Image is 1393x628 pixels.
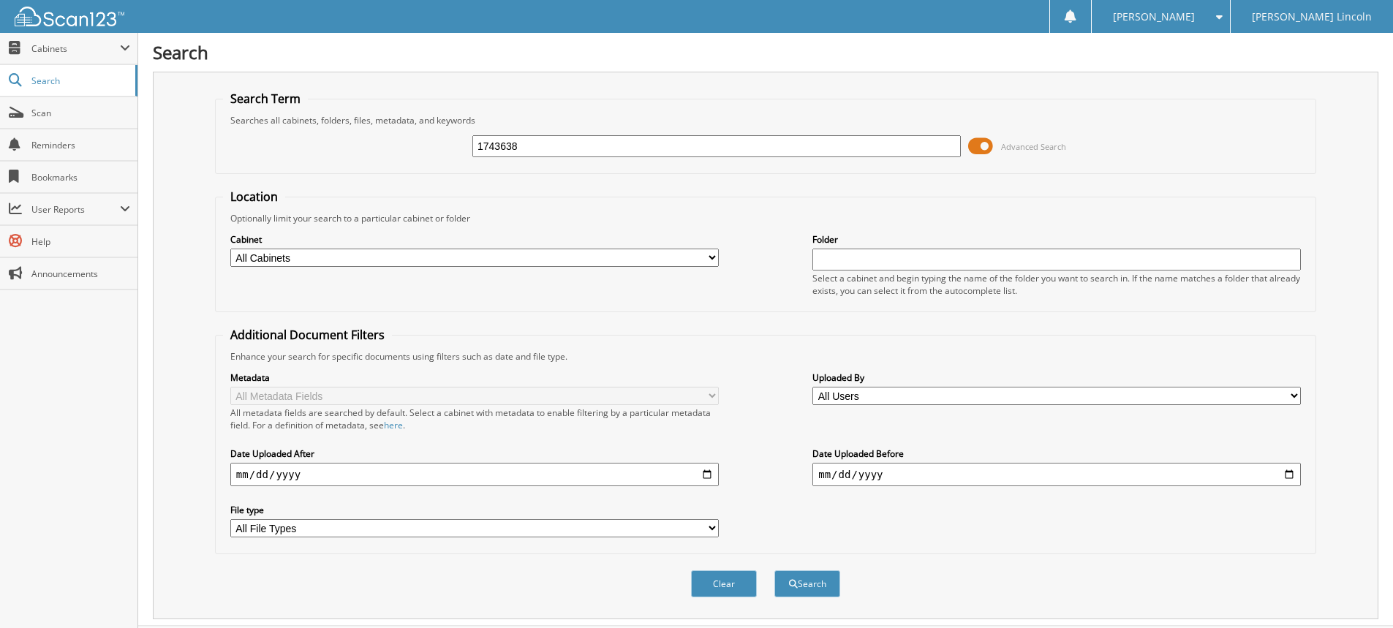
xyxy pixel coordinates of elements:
div: Searches all cabinets, folders, files, metadata, and keywords [223,114,1308,126]
iframe: Chat Widget [1320,558,1393,628]
span: Bookmarks [31,171,130,184]
legend: Search Term [223,91,308,107]
label: Folder [812,233,1301,246]
input: start [230,463,719,486]
button: Search [774,570,840,597]
span: User Reports [31,203,120,216]
div: Enhance your search for specific documents using filters such as date and file type. [223,350,1308,363]
label: Cabinet [230,233,719,246]
div: Optionally limit your search to a particular cabinet or folder [223,212,1308,224]
span: Search [31,75,128,87]
label: Date Uploaded Before [812,447,1301,460]
div: Select a cabinet and begin typing the name of the folder you want to search in. If the name match... [812,272,1301,297]
label: File type [230,504,719,516]
span: [PERSON_NAME] Lincoln [1252,12,1372,21]
legend: Location [223,189,285,205]
h1: Search [153,40,1378,64]
span: Scan [31,107,130,119]
span: Cabinets [31,42,120,55]
a: here [384,419,403,431]
img: scan123-logo-white.svg [15,7,124,26]
label: Metadata [230,371,719,384]
input: end [812,463,1301,486]
span: Help [31,235,130,248]
legend: Additional Document Filters [223,327,392,343]
span: Reminders [31,139,130,151]
span: [PERSON_NAME] [1113,12,1195,21]
span: Advanced Search [1001,141,1066,152]
button: Clear [691,570,757,597]
span: Announcements [31,268,130,280]
label: Date Uploaded After [230,447,719,460]
div: All metadata fields are searched by default. Select a cabinet with metadata to enable filtering b... [230,406,719,431]
label: Uploaded By [812,371,1301,384]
